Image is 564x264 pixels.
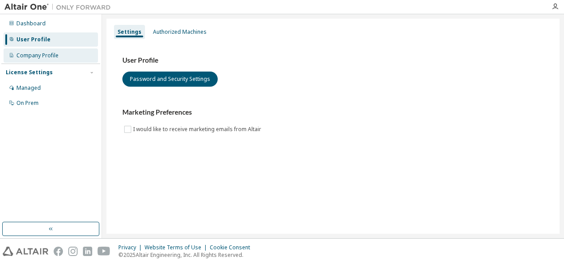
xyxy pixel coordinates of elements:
button: Password and Security Settings [122,72,218,87]
div: Cookie Consent [210,244,255,251]
div: Managed [16,84,41,92]
img: linkedin.svg [83,247,92,256]
div: User Profile [16,36,51,43]
label: I would like to receive marketing emails from Altair [133,124,263,135]
div: Website Terms of Use [145,244,210,251]
img: altair_logo.svg [3,247,48,256]
div: Company Profile [16,52,59,59]
img: facebook.svg [54,247,63,256]
h3: Marketing Preferences [122,108,544,117]
div: License Settings [6,69,53,76]
div: Dashboard [16,20,46,27]
h3: User Profile [122,56,544,65]
div: Settings [117,28,141,36]
img: youtube.svg [98,247,110,256]
img: Altair One [4,3,115,12]
div: Authorized Machines [153,28,207,36]
div: Privacy [118,244,145,251]
div: On Prem [16,100,39,107]
p: © 2025 Altair Engineering, Inc. All Rights Reserved. [118,251,255,259]
img: instagram.svg [68,247,78,256]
